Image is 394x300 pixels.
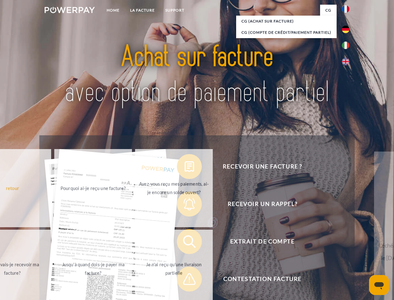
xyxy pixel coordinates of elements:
a: Avez-vous reçu mes paiements, ai-je encore un solde ouvert? [135,149,213,227]
span: Contestation Facture [186,267,339,292]
div: Jusqu'à quand dois-je payer ma facture? [58,260,128,277]
button: Contestation Facture [177,267,339,292]
a: Home [101,5,125,16]
iframe: Bouton de lancement de la fenêtre de messagerie [369,275,389,295]
img: logo-powerpay-white.svg [45,7,95,13]
a: CG (achat sur facture) [236,16,337,27]
div: Je n'ai reçu qu'une livraison partielle [139,260,209,277]
img: en [342,58,349,65]
div: Pourquoi ai-je reçu une facture? [58,184,128,192]
span: Extrait de compte [186,229,339,254]
a: LA FACTURE [125,5,160,16]
img: de [342,26,349,33]
img: it [342,42,349,49]
a: Support [160,5,190,16]
a: CG [320,5,337,16]
img: fr [342,5,349,13]
div: Avez-vous reçu mes paiements, ai-je encore un solde ouvert? [139,180,209,197]
img: title-powerpay_fr.svg [60,30,334,120]
button: Extrait de compte [177,229,339,254]
a: CG (Compte de crédit/paiement partiel) [236,27,337,38]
